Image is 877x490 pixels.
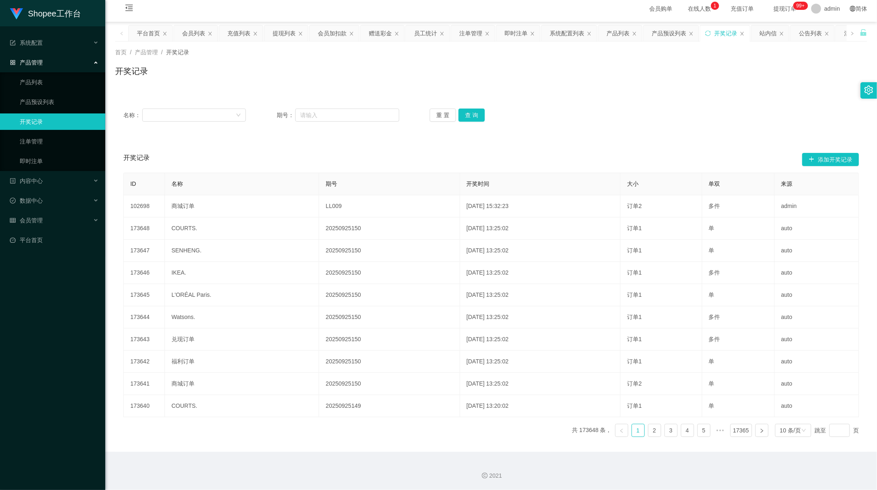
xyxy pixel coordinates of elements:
[165,262,319,284] td: IKEA.
[369,25,392,41] div: 赠送彩金
[775,284,859,306] td: auto
[236,113,241,118] i: 图标: down
[319,262,460,284] td: 20250925150
[711,2,719,10] sup: 1
[731,424,752,437] a: 17365
[10,217,43,224] span: 会员管理
[460,395,621,417] td: [DATE] 13:20:02
[135,49,158,55] span: 产品管理
[137,25,160,41] div: 平台首页
[850,6,856,12] i: 图标: global
[319,373,460,395] td: 20250925150
[714,424,727,437] span: •••
[801,428,806,434] i: 图标: down
[394,31,399,36] i: 图标: close
[775,351,859,373] td: auto
[124,262,165,284] td: 173646
[123,153,150,166] span: 开奖记录
[20,94,99,110] a: 产品预设列表
[759,428,764,433] i: 图标: right
[709,203,720,209] span: 多件
[530,31,535,36] i: 图标: close
[648,424,661,437] a: 2
[709,314,720,320] span: 多件
[10,197,43,204] span: 数据中心
[319,306,460,328] td: 20250925150
[714,2,717,10] p: 1
[319,217,460,240] td: 20250925150
[709,269,720,276] span: 多件
[460,262,621,284] td: [DATE] 13:25:02
[504,25,528,41] div: 即时注单
[460,284,621,306] td: [DATE] 13:25:02
[123,111,142,120] span: 名称：
[632,424,645,437] li: 1
[165,328,319,351] td: 兑现订单
[632,424,644,437] a: 1
[319,284,460,306] td: 20250925150
[459,25,482,41] div: 注单管理
[482,473,488,478] i: 图标: copyright
[681,424,694,437] a: 4
[627,203,642,209] span: 订单2
[124,306,165,328] td: 173644
[124,284,165,306] td: 173645
[124,328,165,351] td: 173643
[182,25,205,41] div: 会员列表
[124,351,165,373] td: 173642
[698,424,710,437] a: 5
[775,373,859,395] td: auto
[112,472,870,480] div: 2021
[165,306,319,328] td: Watsons.
[775,240,859,262] td: auto
[627,180,639,187] span: 大小
[20,74,99,90] a: 产品列表
[664,424,678,437] li: 3
[606,25,629,41] div: 产品列表
[781,180,793,187] span: 来源
[319,328,460,351] td: 20250925150
[349,31,354,36] i: 图标: close
[10,178,43,184] span: 内容中心
[440,31,444,36] i: 图标: close
[318,25,347,41] div: 会员加扣款
[632,31,637,36] i: 图标: close
[627,314,642,320] span: 订单1
[319,195,460,217] td: LL009
[627,291,642,298] span: 订单1
[587,31,592,36] i: 图标: close
[124,373,165,395] td: 173641
[458,109,485,122] button: 查 询
[802,153,859,166] button: 图标: plus添加开奖记录
[619,428,624,433] i: 图标: left
[860,29,867,36] i: 图标: unlock
[10,39,43,46] span: 系统配置
[815,424,859,437] div: 跳至 页
[844,25,867,41] div: 活动列表
[709,358,715,365] span: 单
[326,180,337,187] span: 期号
[709,180,720,187] span: 单双
[460,373,621,395] td: [DATE] 13:25:02
[115,49,127,55] span: 首页
[665,424,677,437] a: 3
[124,395,165,417] td: 173640
[709,225,715,231] span: 单
[20,153,99,169] a: 即时注单
[709,402,715,409] span: 单
[627,336,642,342] span: 订单1
[775,328,859,351] td: auto
[684,6,715,12] span: 在线人数
[319,395,460,417] td: 20250925149
[709,380,715,387] span: 单
[697,424,710,437] li: 5
[775,195,859,217] td: admin
[10,10,81,16] a: Shopee工作台
[460,240,621,262] td: [DATE] 13:25:02
[652,25,686,41] div: 产品预设列表
[161,49,163,55] span: /
[10,217,16,223] i: 图标: table
[208,31,213,36] i: 图标: close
